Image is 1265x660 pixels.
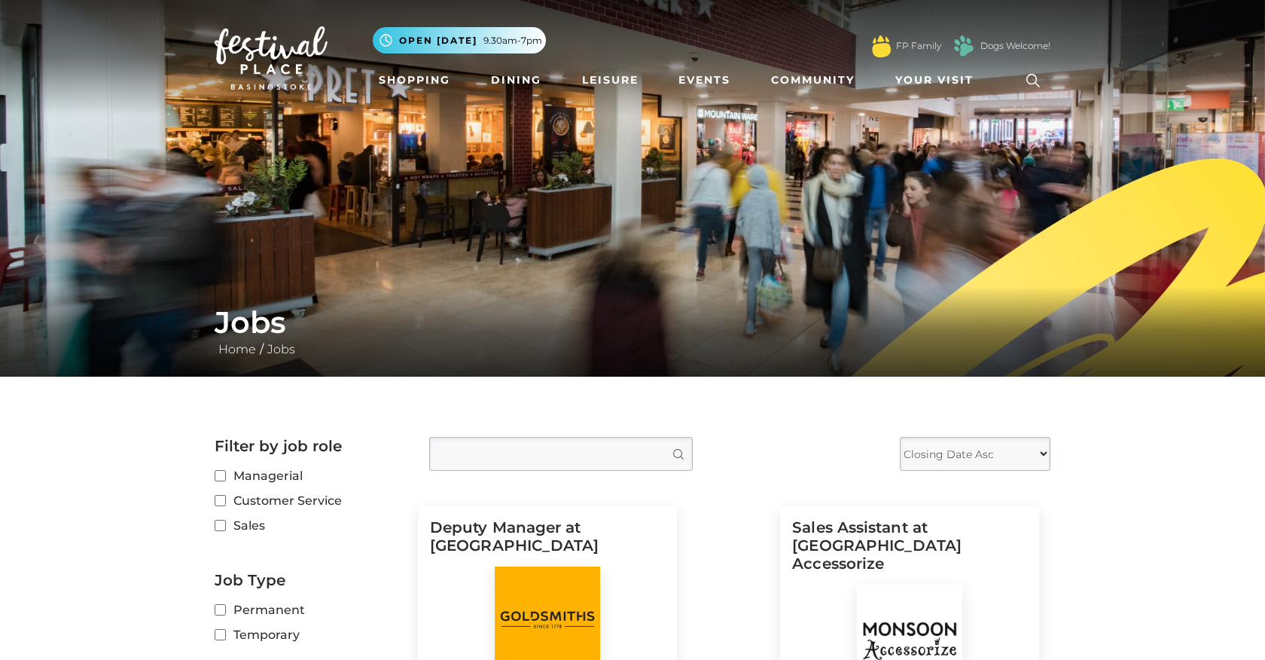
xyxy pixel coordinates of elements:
[980,39,1050,53] a: Dogs Welcome!
[215,516,407,535] label: Sales
[215,304,1050,341] h1: Jobs
[485,66,547,94] a: Dining
[430,518,665,567] h5: Deputy Manager at [GEOGRAPHIC_DATA]
[373,66,456,94] a: Shopping
[215,342,260,356] a: Home
[215,491,407,510] label: Customer Service
[792,518,1027,585] h5: Sales Assistant at [GEOGRAPHIC_DATA] Accessorize
[215,26,328,90] img: Festival Place Logo
[483,34,542,47] span: 9.30am-7pm
[765,66,861,94] a: Community
[672,66,736,94] a: Events
[399,34,477,47] span: Open [DATE]
[889,66,987,94] a: Your Visit
[895,72,974,88] span: Your Visit
[215,437,407,455] h2: Filter by job role
[576,66,645,94] a: Leisure
[896,39,941,53] a: FP Family
[215,600,407,619] label: Permanent
[373,27,546,53] button: Open [DATE] 9.30am-7pm
[215,571,407,589] h2: Job Type
[215,466,407,485] label: Managerial
[203,304,1062,359] div: /
[215,625,407,644] label: Temporary
[264,342,299,356] a: Jobs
